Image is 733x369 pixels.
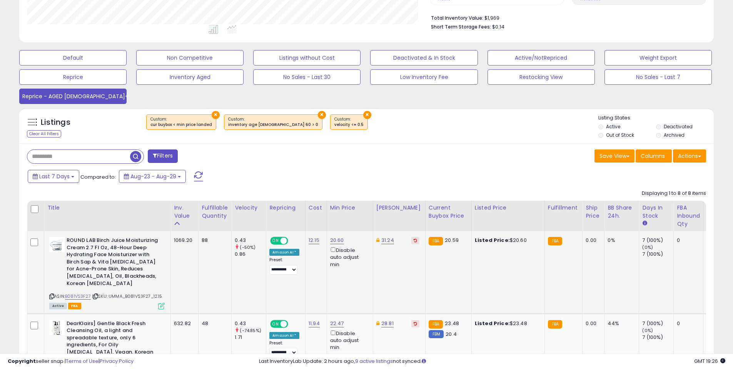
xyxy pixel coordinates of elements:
[548,320,562,329] small: FBA
[608,237,633,244] div: 0%
[606,132,634,138] label: Out of Stock
[446,330,457,338] span: 20.4
[642,251,673,258] div: 7 (100%)
[548,204,579,212] div: Fulfillment
[212,111,220,119] button: ×
[429,204,468,220] div: Current Buybox Price
[92,293,162,299] span: | SKU: UMMA_B081VS3F27_12.15
[41,117,70,128] h5: Listings
[334,122,364,127] div: velocity <= 0.5
[673,149,706,163] button: Actions
[431,13,700,22] li: $1,969
[174,320,192,327] div: 632.82
[363,111,371,119] button: ×
[608,204,636,220] div: BB Share 24h.
[642,334,673,341] div: 7 (100%)
[309,320,320,327] a: 11.94
[475,204,541,212] div: Listed Price
[608,320,633,327] div: 44%
[49,237,165,309] div: ASIN:
[235,204,263,212] div: Velocity
[67,320,160,365] b: DearKlairs] Gentle Black Fresh Cleansing Oil, a light and spreadable texture, only 6 ingredients,...
[8,357,36,365] strong: Copyright
[8,358,134,365] div: seller snap | |
[202,237,225,244] div: 88
[642,220,647,227] small: Days In Stock.
[19,50,127,65] button: Default
[235,334,266,341] div: 1.71
[488,69,595,85] button: Restocking View
[119,170,186,183] button: Aug-23 - Aug-29
[642,244,653,250] small: (0%)
[150,116,212,128] span: Custom:
[431,15,483,21] b: Total Inventory Value:
[271,238,281,244] span: ON
[429,237,443,245] small: FBA
[642,320,673,327] div: 7 (100%)
[330,204,370,212] div: Min Price
[309,204,324,212] div: Cost
[475,236,510,244] b: Listed Price:
[694,357,725,365] span: 2025-09-6 19:26 GMT
[235,251,266,258] div: 0.86
[68,303,81,309] span: FBA
[174,237,192,244] div: 1069.20
[636,149,672,163] button: Columns
[598,114,714,122] p: Listing States:
[287,238,299,244] span: OFF
[136,50,244,65] button: Non Competitive
[240,244,255,250] small: (-50%)
[19,69,127,85] button: Reprice
[606,123,620,130] label: Active
[677,204,700,228] div: FBA inbound Qty
[475,320,539,327] div: $23.48
[488,50,595,65] button: Active/NotRepriced
[586,320,598,327] div: 0.00
[431,23,491,30] b: Short Term Storage Fees:
[355,357,393,365] a: 9 active listings
[100,357,134,365] a: Privacy Policy
[445,320,459,327] span: 23.48
[253,50,361,65] button: Listings without Cost
[445,236,459,244] span: 20.59
[235,320,266,327] div: 0.43
[240,327,261,334] small: (-74.85%)
[49,303,67,309] span: All listings currently available for purchase on Amazon
[28,170,79,183] button: Last 7 Days
[642,204,670,220] div: Days In Stock
[39,173,70,180] span: Last 7 Days
[642,237,673,244] div: 7 (100%)
[381,236,394,244] a: 31.24
[586,237,598,244] div: 0.00
[47,204,167,212] div: Title
[334,116,364,128] span: Custom:
[330,236,344,244] a: 20.60
[269,204,302,212] div: Repricing
[318,111,326,119] button: ×
[642,190,706,197] div: Displaying 1 to 8 of 8 items
[65,293,91,300] a: B081VS3F27
[586,204,601,220] div: Ship Price
[253,69,361,85] button: No Sales - Last 30
[269,340,299,358] div: Preset:
[27,130,61,138] div: Clear All Filters
[604,69,712,85] button: No Sales - Last 7
[664,123,693,130] label: Deactivated
[548,237,562,245] small: FBA
[150,122,212,127] div: cur buybox < min price landed
[330,246,367,268] div: Disable auto adjust min
[67,237,160,289] b: ROUND LAB Birch Juice Moisturizing Cream 2.7 Fl Oz, 48-Hour Deep Hydrating Face Moisturizer with ...
[475,320,510,327] b: Listed Price:
[381,320,394,327] a: 28.81
[49,320,65,335] img: 4109K8U63OS._SL40_.jpg
[287,320,299,327] span: OFF
[309,236,319,244] a: 12.15
[259,358,725,365] div: Last InventoryLab Update: 2 hours ago, not synced.
[475,237,539,244] div: $20.60
[269,249,299,256] div: Amazon AI *
[370,69,478,85] button: Low Inventory Fee
[235,237,266,244] div: 0.43
[677,237,697,244] div: 0
[492,23,504,30] span: $0.14
[228,122,318,127] div: inventory age [DEMOGRAPHIC_DATA] 60 > 0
